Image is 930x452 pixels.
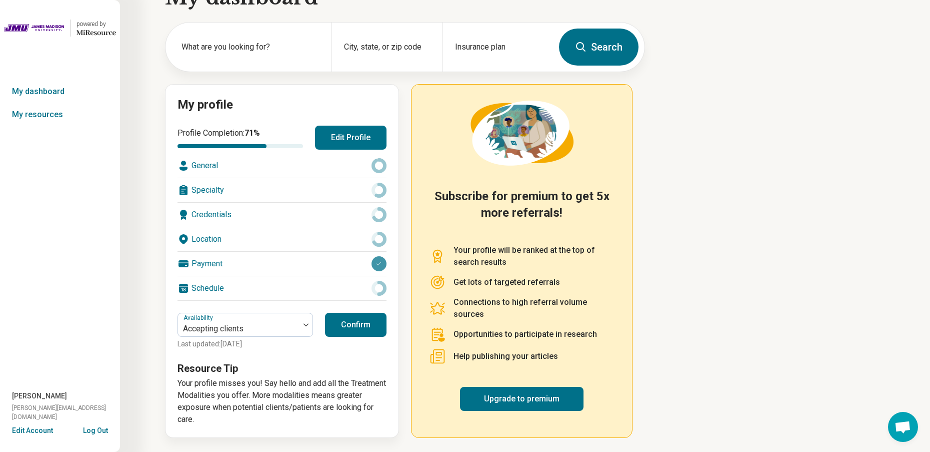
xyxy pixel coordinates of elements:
[453,296,614,320] p: Connections to high referral volume sources
[177,361,386,375] h3: Resource Tip
[177,252,386,276] div: Payment
[453,328,597,340] p: Opportunities to participate in research
[177,339,313,349] p: Last updated: [DATE]
[12,403,120,421] span: [PERSON_NAME][EMAIL_ADDRESS][DOMAIN_NAME]
[244,128,260,138] span: 71 %
[460,387,583,411] a: Upgrade to premium
[4,16,116,40] a: James Madison Universitypowered by
[4,16,64,40] img: James Madison University
[559,29,638,66] button: Search
[325,313,386,337] button: Confirm
[181,41,319,53] label: What are you looking for?
[453,350,558,362] p: Help publishing your articles
[177,178,386,202] div: Specialty
[12,391,67,401] span: [PERSON_NAME]
[888,412,918,442] a: Open chat
[183,314,215,321] label: Availability
[429,188,614,232] h2: Subscribe for premium to get 5x more referrals!
[12,425,53,436] button: Edit Account
[177,227,386,251] div: Location
[453,276,560,288] p: Get lots of targeted referrals
[453,244,614,268] p: Your profile will be ranked at the top of search results
[177,154,386,178] div: General
[177,203,386,227] div: Credentials
[177,127,303,148] div: Profile Completion:
[315,126,386,150] button: Edit Profile
[83,425,108,433] button: Log Out
[177,276,386,300] div: Schedule
[177,377,386,425] p: Your profile misses you! Say hello and add all the Treatment Modalities you offer. More modalitie...
[76,20,116,29] div: powered by
[177,97,386,114] h2: My profile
